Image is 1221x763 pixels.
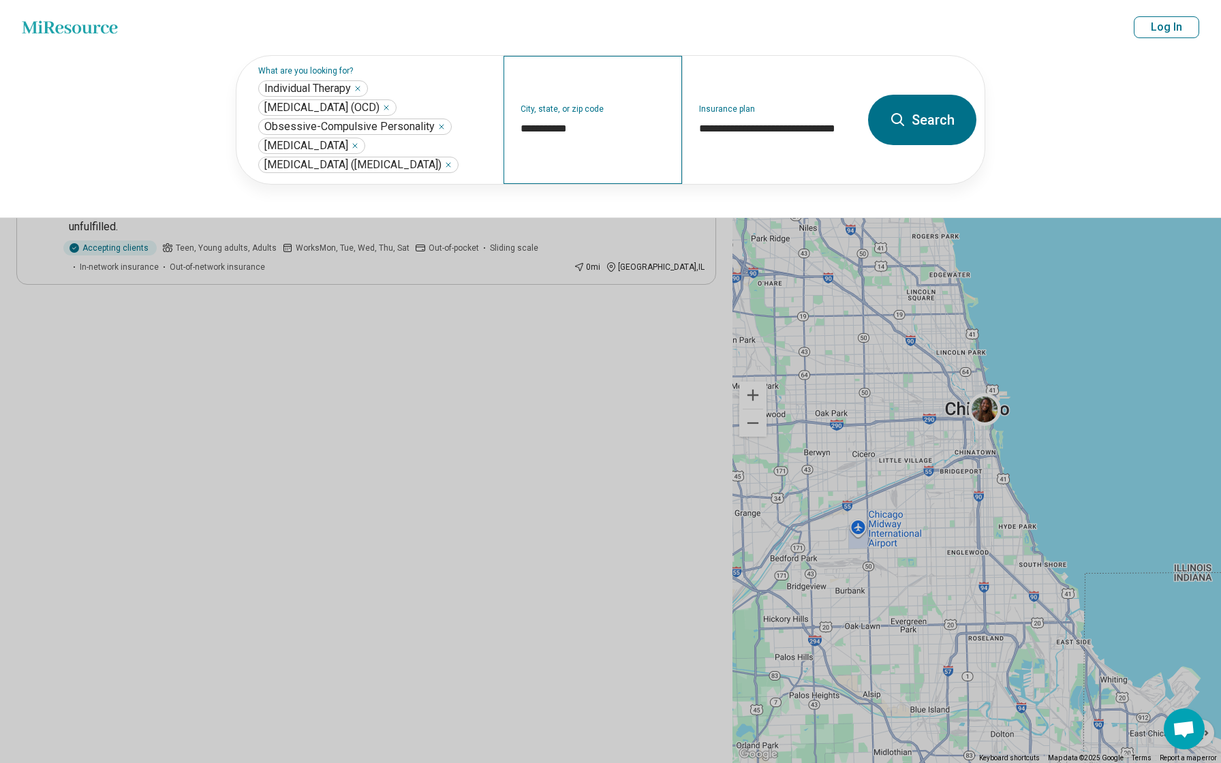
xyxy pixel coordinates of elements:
div: Posttraumatic Stress Disorder (PTSD) [258,157,459,173]
a: Open chat [1164,708,1205,749]
div: Obsessive-Compulsive Personality [258,119,452,135]
div: Perfectionism [258,138,365,154]
span: [MEDICAL_DATA] (OCD) [264,101,380,114]
button: Perfectionism [351,142,359,150]
button: Obsessive-Compulsive Personality [437,123,446,131]
button: Individual Therapy [354,84,362,93]
label: What are you looking for? [258,67,487,75]
button: Posttraumatic Stress Disorder (PTSD) [444,161,452,169]
button: Log In [1134,16,1199,38]
div: Individual Therapy [258,80,368,97]
div: Obsessive Compulsive Disorder (OCD) [258,99,397,116]
span: [MEDICAL_DATA] [264,139,348,153]
span: Obsessive-Compulsive Personality [264,120,435,134]
span: Individual Therapy [264,82,351,95]
button: Obsessive Compulsive Disorder (OCD) [382,104,390,112]
span: [MEDICAL_DATA] ([MEDICAL_DATA]) [264,158,442,172]
button: Search [868,95,976,145]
